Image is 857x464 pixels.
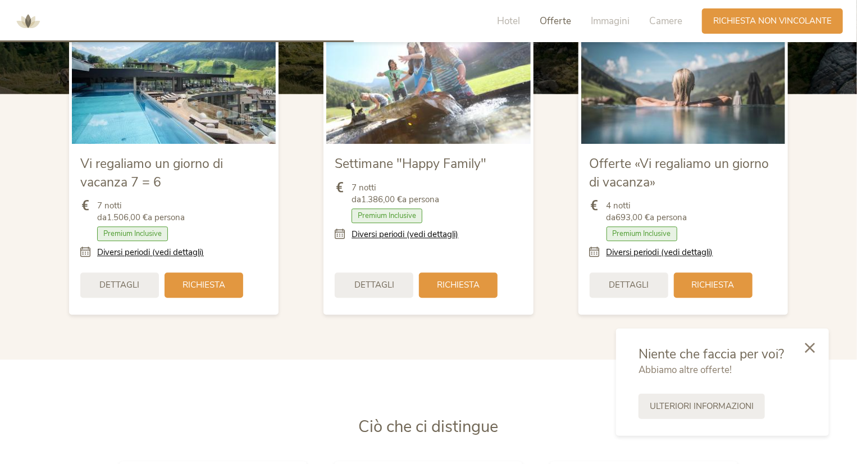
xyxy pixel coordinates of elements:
span: Richiesta [437,279,480,291]
span: Richiesta non vincolante [713,15,832,27]
span: Premium Inclusive [352,208,422,223]
span: Ulteriori informazioni [650,401,754,412]
span: Dettagli [354,279,394,291]
img: Offerte «Vi regaliamo un giorno di vacanza» [581,29,785,144]
span: Camere [649,15,682,28]
img: Vi regaliamo un giorno di vacanza 7 = 6 [72,29,276,144]
span: Offerte [540,15,571,28]
a: AMONTI & LUNARIS Wellnessresort [11,17,45,25]
span: Richiesta [183,279,225,291]
span: Dettagli [100,279,140,291]
span: Ciò che ci distingue [359,416,499,438]
a: Diversi periodi (vedi dettagli) [352,229,458,240]
span: Immagini [591,15,630,28]
span: 7 notti da a persona [352,182,439,206]
span: Richiesta [692,279,735,291]
a: Ulteriori informazioni [639,394,765,419]
span: 7 notti da a persona [97,200,185,224]
span: Abbiamo altre offerte! [639,363,732,376]
span: Hotel [497,15,520,28]
span: Vi regaliamo un giorno di vacanza 7 = 6 [80,155,223,190]
img: Settimane "Happy Family" [326,29,530,144]
span: Niente che faccia per voi? [639,345,784,363]
span: Dettagli [609,279,649,291]
a: Diversi periodi (vedi dettagli) [97,247,204,258]
a: Diversi periodi (vedi dettagli) [607,247,713,258]
span: Offerte «Vi regaliamo un giorno di vacanza» [590,155,769,190]
b: 1.506,00 € [107,212,148,223]
img: AMONTI & LUNARIS Wellnessresort [11,4,45,38]
b: 693,00 € [616,212,650,223]
span: Premium Inclusive [97,226,168,241]
b: 1.386,00 € [361,194,402,205]
span: Settimane "Happy Family" [335,155,486,172]
span: Premium Inclusive [607,226,677,241]
span: 4 notti da a persona [607,200,687,224]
